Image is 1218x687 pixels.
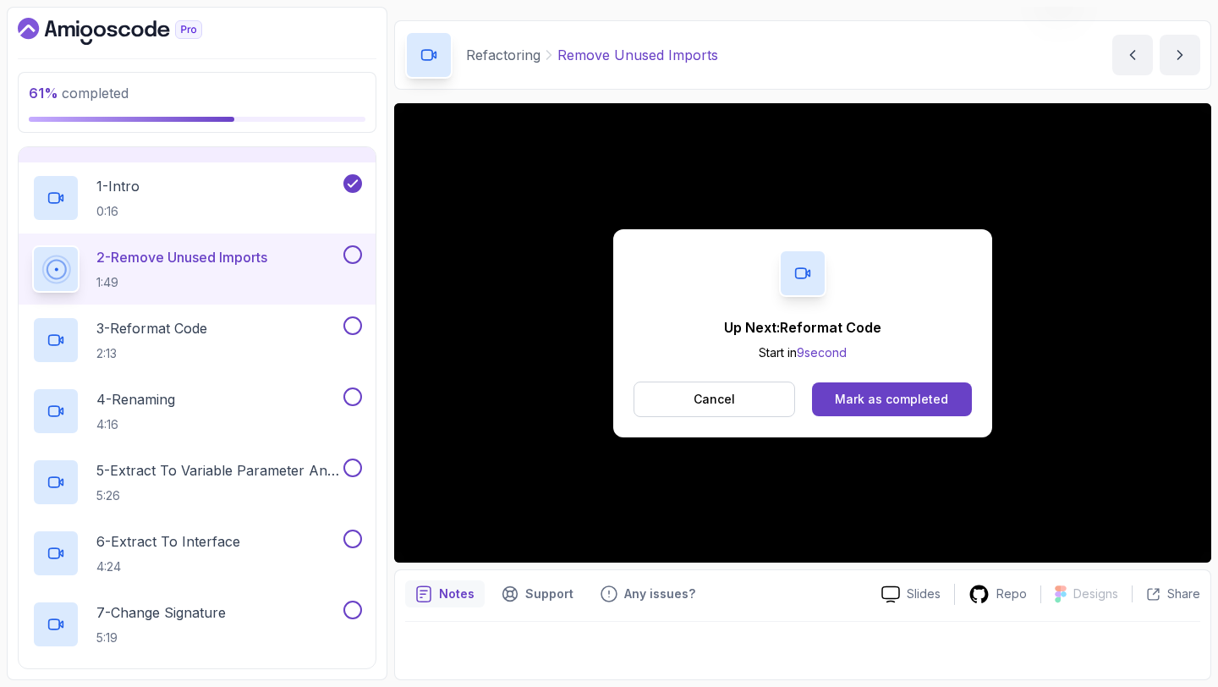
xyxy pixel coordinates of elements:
[466,45,540,65] p: Refactoring
[18,18,241,45] a: Dashboard
[96,345,207,362] p: 2:13
[32,174,362,222] button: 1-Intro0:16
[32,459,362,506] button: 5-Extract To Variable Parameter And More5:26
[624,585,695,602] p: Any issues?
[955,584,1040,605] a: Repo
[29,85,129,102] span: completed
[32,316,362,364] button: 3-Reformat Code2:13
[32,245,362,293] button: 2-Remove Unused Imports1:49
[96,274,267,291] p: 1:49
[96,389,175,409] p: 4 - Renaming
[96,203,140,220] p: 0:16
[694,391,735,408] p: Cancel
[96,602,226,623] p: 7 - Change Signature
[96,416,175,433] p: 4:16
[96,176,140,196] p: 1 - Intro
[96,531,240,552] p: 6 - Extract To Interface
[868,585,954,603] a: Slides
[96,558,240,575] p: 4:24
[590,580,705,607] button: Feedback button
[439,585,475,602] p: Notes
[96,318,207,338] p: 3 - Reformat Code
[96,247,267,267] p: 2 - Remove Unused Imports
[96,460,340,481] p: 5 - Extract To Variable Parameter And More
[724,317,881,338] p: Up Next: Reformat Code
[1160,35,1200,75] button: next content
[525,585,573,602] p: Support
[491,580,584,607] button: Support button
[32,601,362,648] button: 7-Change Signature5:19
[96,629,226,646] p: 5:19
[724,344,881,361] p: Start in
[907,585,941,602] p: Slides
[29,85,58,102] span: 61 %
[1167,585,1200,602] p: Share
[835,391,948,408] div: Mark as completed
[812,382,972,416] button: Mark as completed
[32,530,362,577] button: 6-Extract To Interface4:24
[1112,35,1153,75] button: previous content
[1073,585,1118,602] p: Designs
[634,382,795,417] button: Cancel
[96,487,340,504] p: 5:26
[996,585,1027,602] p: Repo
[405,580,485,607] button: notes button
[32,387,362,435] button: 4-Renaming4:16
[1132,585,1200,602] button: Share
[557,45,718,65] p: Remove Unused Imports
[797,345,847,360] span: 9 second
[394,103,1211,563] iframe: 2 - Remove Unused Imports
